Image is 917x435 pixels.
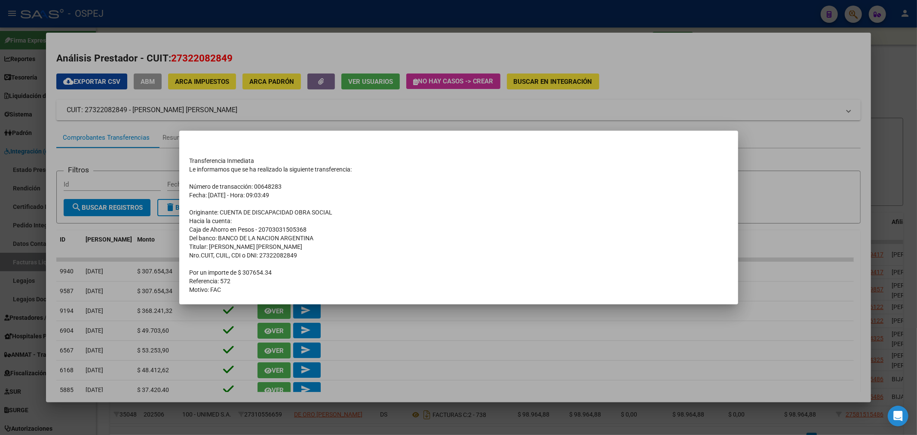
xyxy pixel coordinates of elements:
[190,234,728,242] td: Del banco: BANCO DE LA NACION ARGENTINA
[190,191,728,199] td: Fecha: [DATE] - Hora: 09:03:49
[190,156,728,165] td: Transferencia Inmediata
[190,217,728,225] td: Hacia la cuenta:
[190,251,728,260] td: Nro.CUIT, CUIL, CDI o DNI: 27322082849
[190,277,728,285] td: Referencia: 572
[190,182,728,191] td: Número de transacción: 00648283
[190,165,728,174] td: Le informamos que se ha realizado la siguiente transferencia:
[190,225,728,234] td: Caja de Ahorro en Pesos - 20703031505368
[888,406,908,426] div: Open Intercom Messenger
[190,285,728,294] td: Motivo: FAC
[190,268,728,277] td: Por un importe de $ 307654.34
[190,242,728,251] td: Titular: [PERSON_NAME] [PERSON_NAME]
[190,208,728,217] td: Originante: CUENTA DE DISCAPACIDAD OBRA SOCIAL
